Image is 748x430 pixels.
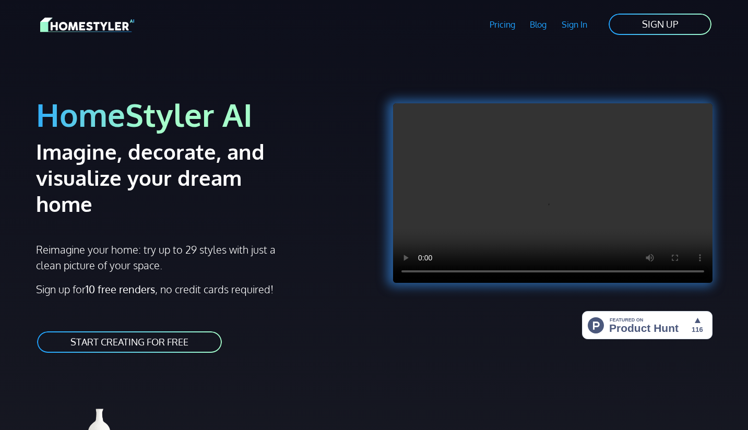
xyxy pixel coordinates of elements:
strong: 10 free renders [86,282,155,296]
h2: Imagine, decorate, and visualize your dream home [36,138,302,217]
a: Blog [523,13,554,37]
a: START CREATING FOR FREE [36,330,223,354]
a: SIGN UP [608,13,713,36]
a: Sign In [554,13,595,37]
img: HomeStyler AI logo [40,16,134,34]
p: Sign up for , no credit cards required! [36,281,368,297]
p: Reimagine your home: try up to 29 styles with just a clean picture of your space. [36,242,285,273]
a: Pricing [482,13,523,37]
h1: HomeStyler AI [36,95,368,134]
img: HomeStyler AI - Interior Design Made Easy: One Click to Your Dream Home | Product Hunt [582,311,713,339]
